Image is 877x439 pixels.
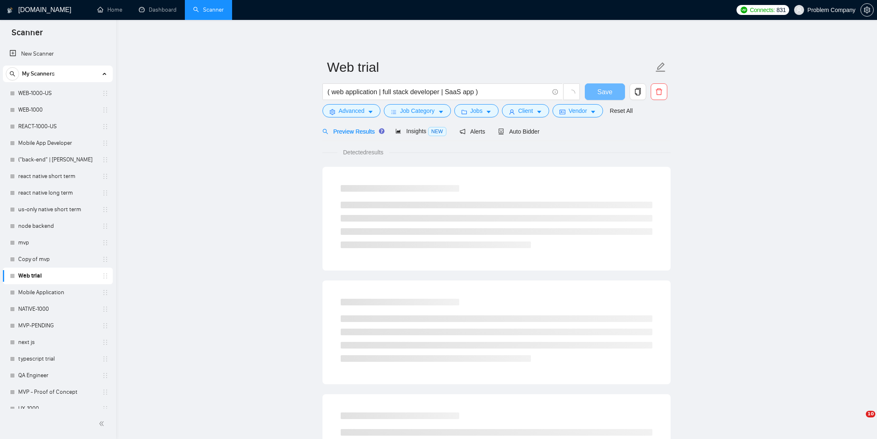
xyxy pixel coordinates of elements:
span: holder [102,322,109,329]
span: 831 [777,5,786,15]
span: robot [498,129,504,134]
a: WEB-1000 [18,102,97,118]
span: holder [102,239,109,246]
span: caret-down [486,109,492,115]
span: holder [102,339,109,346]
span: Connects: [750,5,775,15]
span: Preview Results [322,128,382,135]
span: Auto Bidder [498,128,539,135]
a: REACT-1000-US [18,118,97,135]
span: 10 [866,411,875,417]
span: double-left [99,419,107,428]
a: Copy of mvp [18,251,97,268]
span: holder [102,107,109,113]
span: Scanner [5,27,49,44]
img: logo [7,4,13,17]
a: New Scanner [10,46,106,62]
button: barsJob Categorycaret-down [384,104,451,117]
span: My Scanners [22,66,55,82]
span: holder [102,306,109,312]
span: Alerts [460,128,485,135]
span: delete [651,88,667,95]
button: settingAdvancedcaret-down [322,104,380,117]
a: Mobile Application [18,284,97,301]
span: holder [102,289,109,296]
a: node backend [18,218,97,234]
span: Client [518,106,533,115]
span: copy [630,88,646,95]
span: folder [461,109,467,115]
span: loading [568,90,575,97]
span: search [322,129,328,134]
span: area-chart [395,128,401,134]
a: UX-1000 [18,400,97,417]
button: idcardVendorcaret-down [552,104,603,117]
button: userClientcaret-down [502,104,549,117]
span: holder [102,140,109,146]
span: holder [102,156,109,163]
span: notification [460,129,465,134]
span: Advanced [339,106,364,115]
a: dashboardDashboard [139,6,177,13]
span: holder [102,223,109,229]
button: search [6,67,19,80]
span: caret-down [536,109,542,115]
span: Detected results [337,148,389,157]
a: MVP-PENDING [18,317,97,334]
span: holder [102,173,109,180]
span: holder [102,372,109,379]
a: mvp [18,234,97,251]
button: setting [860,3,874,17]
span: Insights [395,128,446,134]
div: Tooltip anchor [378,127,385,135]
a: typescript trial [18,351,97,367]
span: holder [102,273,109,279]
button: copy [630,83,646,100]
a: Mobile App Developer [18,135,97,151]
iframe: Intercom live chat [849,411,869,431]
span: caret-down [438,109,444,115]
li: New Scanner [3,46,113,62]
a: react native short term [18,168,97,185]
button: folderJobscaret-down [454,104,499,117]
span: holder [102,123,109,130]
a: next js [18,334,97,351]
span: NEW [428,127,446,136]
span: holder [102,356,109,362]
span: Jobs [470,106,483,115]
span: Job Category [400,106,434,115]
span: holder [102,90,109,97]
span: holder [102,190,109,196]
span: holder [102,405,109,412]
a: Reset All [610,106,632,115]
span: bars [391,109,397,115]
a: us-only native short term [18,201,97,218]
a: QA Engineer [18,367,97,384]
span: user [796,7,802,13]
a: react native long term [18,185,97,201]
span: Save [597,87,612,97]
img: upwork-logo.png [741,7,747,13]
span: holder [102,256,109,263]
a: homeHome [97,6,122,13]
span: setting [329,109,335,115]
span: edit [655,62,666,73]
span: holder [102,206,109,213]
a: setting [860,7,874,13]
a: ("back-end" | [PERSON_NAME] [18,151,97,168]
a: searchScanner [193,6,224,13]
input: Search Freelance Jobs... [327,87,549,97]
span: info-circle [552,89,558,95]
span: caret-down [368,109,373,115]
span: holder [102,389,109,395]
span: user [509,109,515,115]
a: MVP - Proof of Concept [18,384,97,400]
span: Vendor [569,106,587,115]
input: Scanner name... [327,57,654,78]
span: idcard [560,109,565,115]
button: delete [651,83,667,100]
button: Save [585,83,625,100]
span: search [6,71,19,77]
a: NATIVE-1000 [18,301,97,317]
